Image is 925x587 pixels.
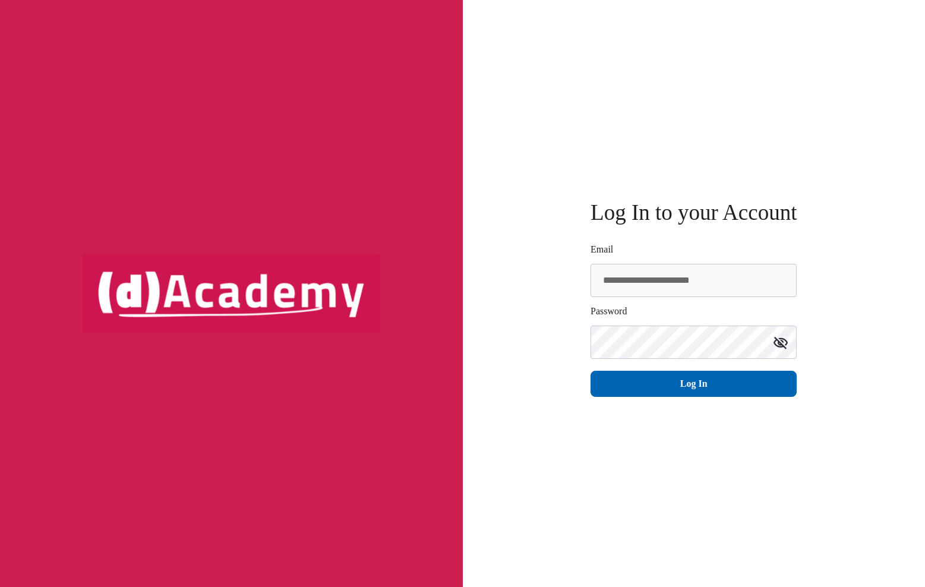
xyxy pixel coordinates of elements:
button: Log In [591,371,797,397]
h3: Log In to your Account [591,203,797,222]
img: icon [774,336,788,349]
img: logo [83,254,380,333]
label: Password [591,303,627,320]
label: Email [591,241,613,258]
